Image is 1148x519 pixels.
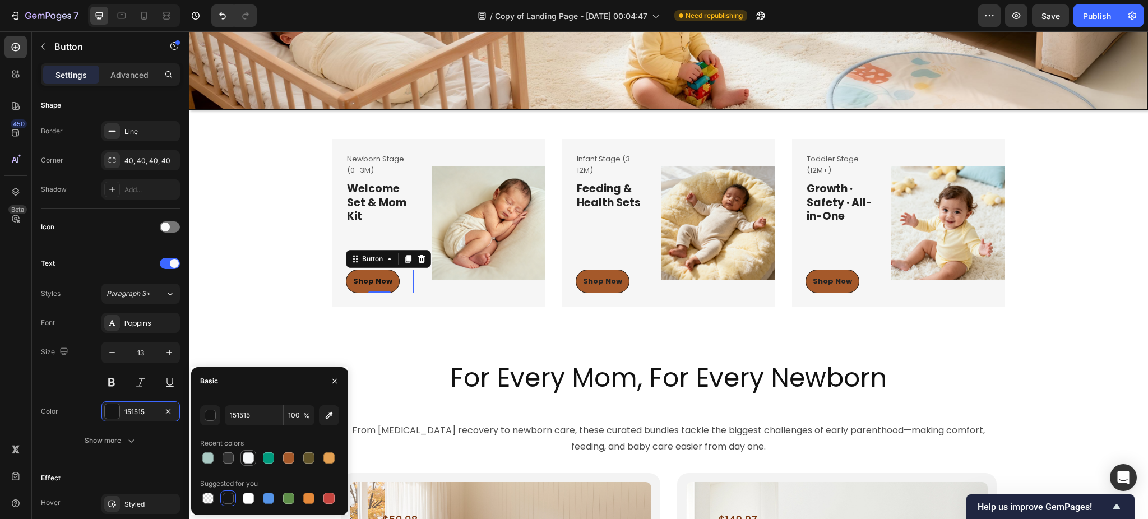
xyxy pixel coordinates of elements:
div: Basic [200,376,218,386]
div: Shop Now [394,244,433,256]
p: Toddler Stage (12M+) [618,122,683,144]
div: Recent colors [200,438,244,448]
div: Show more [85,435,137,446]
img: Alt Image [702,135,816,248]
div: 151515 [124,407,157,417]
img: Alt Image [473,135,586,248]
span: Save [1041,11,1060,21]
div: Shape [41,100,61,110]
div: 450 [11,119,27,128]
div: Add... [124,185,177,195]
p: Settings [55,69,87,81]
button: Show survey - Help us improve GemPages! [978,500,1123,513]
div: Styles [41,289,61,299]
p: Infant Stage (3–12M) [388,122,453,144]
div: Icon [41,222,54,232]
span: Help us improve GemPages! [978,502,1110,512]
div: Line [124,127,177,137]
span: Paragraph 3* [107,289,150,299]
div: Poppins [124,318,177,328]
div: Font [41,318,55,328]
a: Shop Now [617,238,670,262]
div: 40, 40, 40, 40 [124,156,177,166]
p: 7 [73,9,78,22]
button: Save [1032,4,1069,27]
button: Paragraph 3* [101,284,180,304]
div: Undo/Redo [211,4,257,27]
p: From [MEDICAL_DATA] recovery to newborn care, these curated bundles tackle the biggest challenges... [161,391,798,424]
span: % [303,411,310,421]
button: Publish [1073,4,1121,27]
span: Need republishing [686,11,743,21]
div: Styled [124,499,177,509]
p: Button [54,40,150,53]
button: Show more [41,430,180,451]
h3: Growth · Safety · All-in-One [617,150,684,193]
h3: Feeding & Health Sets [387,150,455,193]
img: Alt Image [243,135,357,248]
a: Shop Now [387,238,441,262]
div: Size [41,345,71,360]
div: Publish [1083,10,1111,22]
div: Beta [8,205,27,214]
div: Text [41,258,55,268]
div: Corner [41,155,63,165]
div: Open Intercom Messenger [1110,464,1137,491]
div: Hover [41,498,61,508]
div: Border [41,126,63,136]
span: / [490,10,493,22]
div: Effect [41,473,61,483]
iframe: Design area [189,31,1148,519]
button: 7 [4,4,84,27]
span: Copy of Landing Page - [DATE] 00:04:47 [495,10,647,22]
div: Color [41,406,58,416]
h2: For Every Mom, For Every Newborn [152,329,807,365]
div: Suggested for you [200,479,258,489]
p: Advanced [110,69,149,81]
div: Shadow [41,184,67,194]
div: Shop Now [624,244,663,256]
input: Eg: FFFFFF [225,405,283,425]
